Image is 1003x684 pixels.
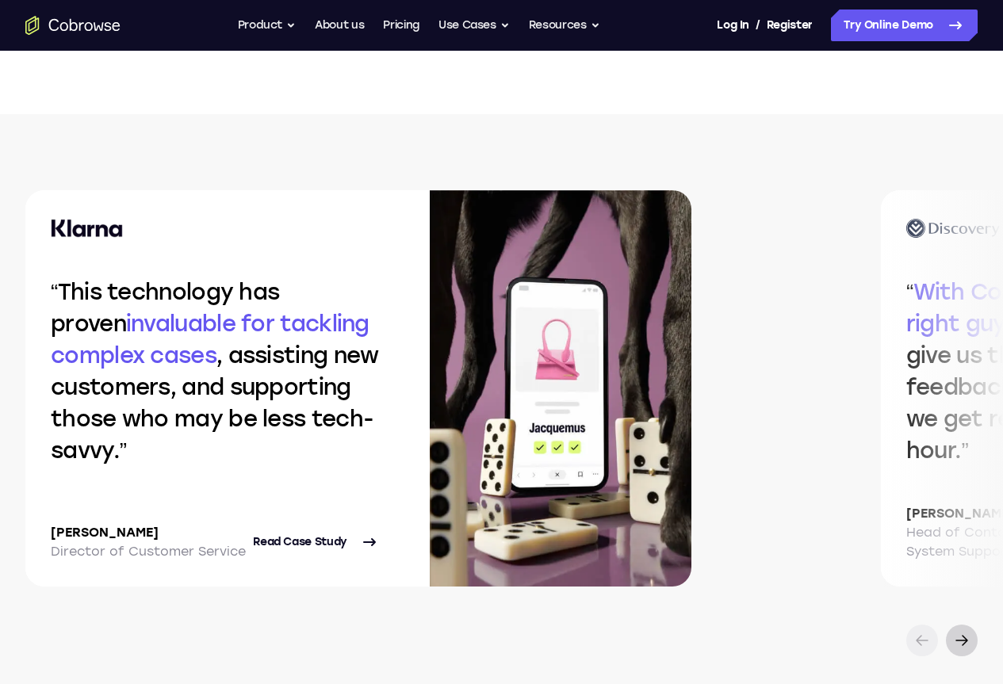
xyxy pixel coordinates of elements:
[756,16,760,35] span: /
[831,10,978,41] a: Try Online Demo
[383,10,419,41] a: Pricing
[767,10,813,41] a: Register
[529,10,600,41] button: Resources
[25,16,121,35] a: Go to the home page
[430,190,691,587] img: Case study
[253,523,379,561] a: Read Case Study
[438,10,510,41] button: Use Cases
[51,310,369,369] span: invaluable for tackling complex cases
[238,10,297,41] button: Product
[906,219,1000,238] img: Discovery Bank logo
[51,219,123,238] img: Klarna logo
[717,10,748,41] a: Log In
[51,523,246,542] p: [PERSON_NAME]
[315,10,364,41] a: About us
[51,278,378,464] q: This technology has proven , assisting new customers, and supporting those who may be less tech-s...
[51,542,246,561] p: Director of Customer Service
